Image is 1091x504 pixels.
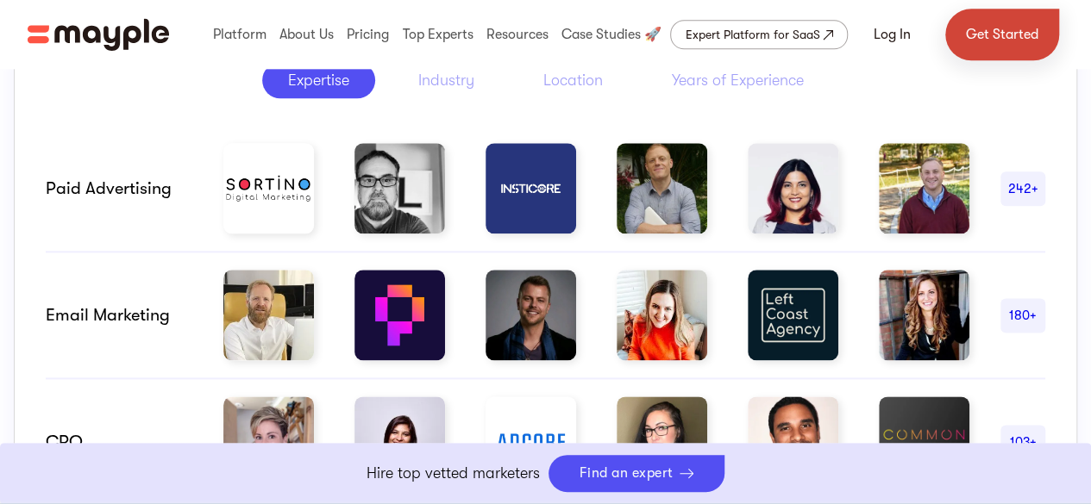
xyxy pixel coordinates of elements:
div: 180+ [1000,305,1045,326]
div: Pricing [342,7,393,62]
a: Get Started [945,9,1059,60]
div: Expertise [288,70,349,90]
div: Resources [482,7,553,62]
a: home [28,18,169,51]
div: About Us [275,7,338,62]
div: Years of Experience [672,70,804,90]
a: Expert Platform for SaaS [670,20,848,49]
div: Top Experts [398,7,478,62]
div: 103+ [1000,432,1045,452]
div: 242+ [1000,178,1045,199]
div: email marketing [46,305,192,326]
img: Mayple logo [28,18,169,51]
div: Location [543,70,603,90]
div: Paid advertising [46,178,192,199]
div: CRO [46,432,192,452]
div: Industry [418,70,474,90]
a: Log In [853,14,931,55]
div: Platform [209,7,271,62]
div: Expert Platform for SaaS [685,24,819,45]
